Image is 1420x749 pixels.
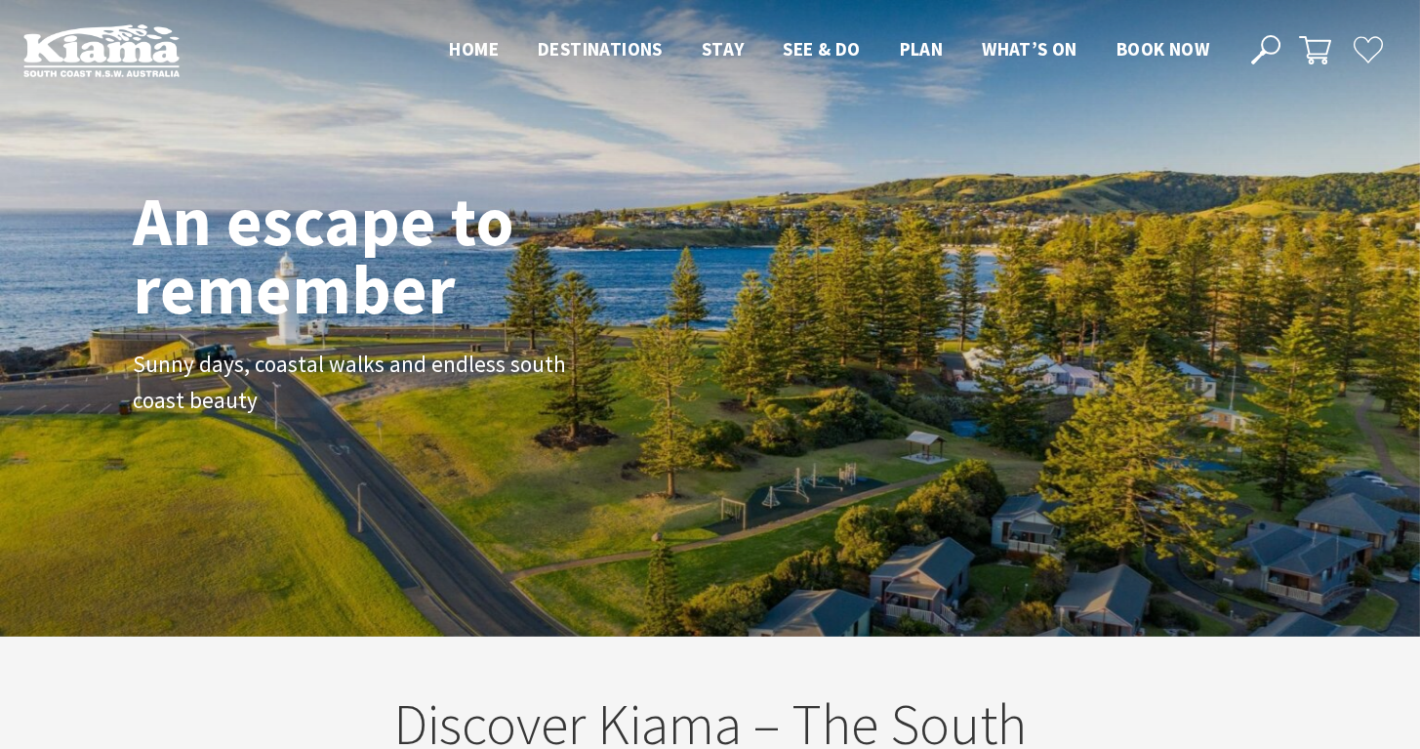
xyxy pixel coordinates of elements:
[1116,37,1209,61] span: Book now
[449,37,499,61] span: Home
[900,37,944,61] span: Plan
[538,37,663,61] span: Destinations
[783,37,860,61] span: See & Do
[133,187,669,323] h1: An escape to remember
[133,347,572,419] p: Sunny days, coastal walks and endless south coast beauty
[429,34,1229,66] nav: Main Menu
[982,37,1077,61] span: What’s On
[702,37,745,61] span: Stay
[23,23,180,77] img: Kiama Logo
